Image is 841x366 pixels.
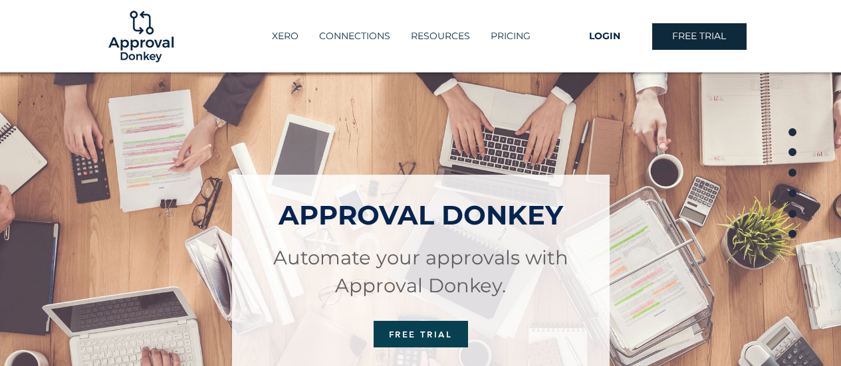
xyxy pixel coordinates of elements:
span: APPROVAL DONKEY [279,199,563,231]
span: FREE TRIAL [672,30,726,43]
p: PRICING [484,25,537,47]
img: Logo-01.png [105,1,177,72]
span: Automate your approvals with Approval Donkey. [273,246,568,297]
a: LOGIN [558,23,652,50]
a: XERO [261,25,308,47]
div: RESOURCES [400,25,480,47]
p: XERO [265,25,305,47]
nav: Site [244,25,558,47]
p: CONNECTIONS [312,25,397,47]
a: FREE TRIAL [652,23,747,50]
nav: Page [783,124,802,243]
span: LOGIN [589,30,620,43]
a: PRICING [480,25,541,47]
a: CONNECTIONS [308,25,400,47]
a: FREE TRIAL [374,321,468,347]
span: FREE TRIAL [389,329,453,339]
p: RESOURCES [404,25,477,47]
